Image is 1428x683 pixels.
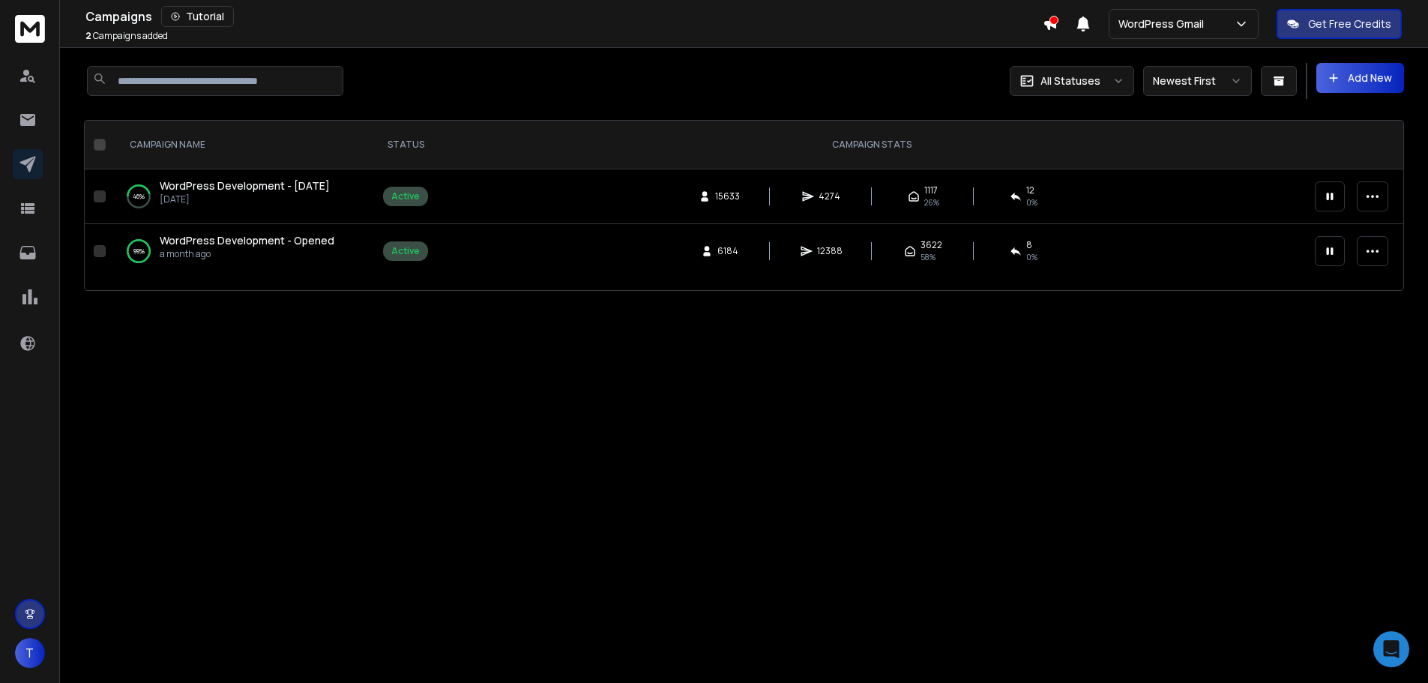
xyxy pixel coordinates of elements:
p: 99 % [133,244,145,259]
div: Open Intercom Messenger [1373,631,1409,667]
span: 58 % [921,251,936,263]
span: 0 % [1026,196,1037,208]
div: Active [391,190,420,202]
span: 0 % [1026,251,1037,263]
a: WordPress Development - Opened [160,233,334,248]
p: 46 % [133,189,145,204]
div: Campaigns [85,6,1043,27]
button: Tutorial [161,6,234,27]
p: [DATE] [160,193,330,205]
p: Get Free Credits [1308,16,1391,31]
button: Get Free Credits [1277,9,1402,39]
span: 1117 [924,184,938,196]
span: 3622 [921,239,942,251]
span: WordPress Development - Opened [160,233,334,247]
span: 8 [1026,239,1032,251]
span: 12388 [817,245,843,257]
button: T [15,638,45,668]
p: a month ago [160,248,334,260]
span: 6184 [717,245,738,257]
th: STATUS [374,121,437,169]
a: WordPress Development - [DATE] [160,178,330,193]
span: 26 % [924,196,939,208]
span: 4274 [819,190,840,202]
span: 2 [85,29,91,42]
span: 12 [1026,184,1034,196]
button: Add New [1316,63,1404,93]
td: 46%WordPress Development - [DATE][DATE] [112,169,374,224]
p: WordPress Gmail [1118,16,1210,31]
p: Campaigns added [85,30,168,42]
p: All Statuses [1040,73,1100,88]
div: Active [391,245,420,257]
td: 99%WordPress Development - Openeda month ago [112,224,374,279]
button: Newest First [1143,66,1252,96]
th: CAMPAIGN STATS [437,121,1306,169]
span: 15633 [715,190,740,202]
th: CAMPAIGN NAME [112,121,374,169]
